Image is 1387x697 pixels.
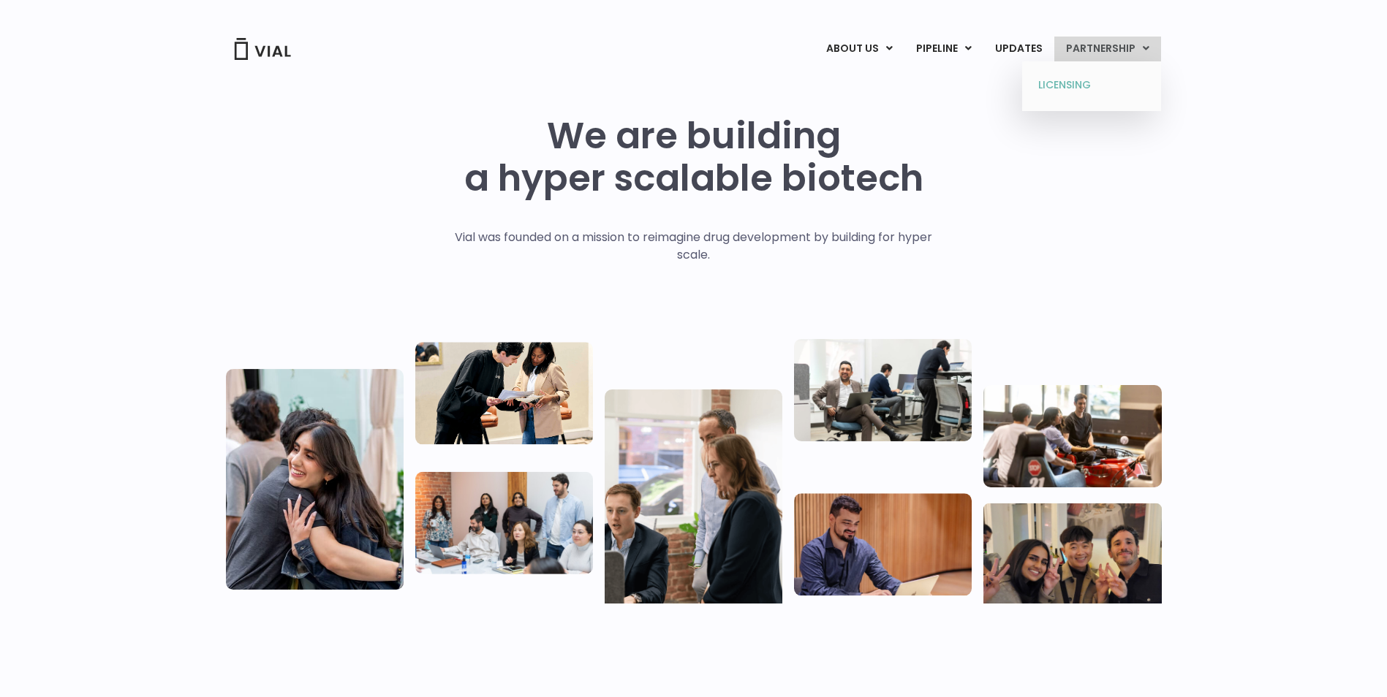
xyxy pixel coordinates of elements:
[904,37,983,61] a: PIPELINEMenu Toggle
[605,389,782,610] img: Group of three people standing around a computer looking at the screen
[233,38,292,60] img: Vial Logo
[983,385,1161,487] img: Group of people playing whirlyball
[794,338,972,441] img: Three people working in an office
[794,493,972,595] img: Man working at a computer
[415,342,593,444] img: Two people looking at a paper talking.
[815,37,904,61] a: ABOUT USMenu Toggle
[415,471,593,574] img: Eight people standing and sitting in an office
[983,37,1054,61] a: UPDATES
[1054,37,1161,61] a: PARTNERSHIPMenu Toggle
[226,369,404,590] img: Vial Life
[1027,74,1155,97] a: LICENSING
[983,503,1161,609] img: Group of 3 people smiling holding up the peace sign
[464,115,923,199] h1: We are building a hyper scalable biotech
[439,229,948,264] p: Vial was founded on a mission to reimagine drug development by building for hyper scale.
